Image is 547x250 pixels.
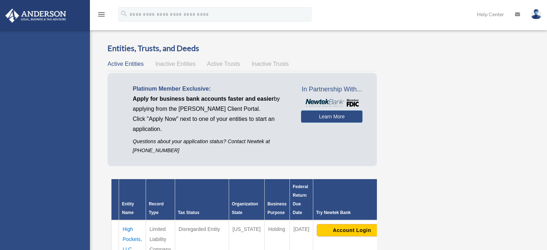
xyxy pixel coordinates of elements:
[120,10,128,18] i: search
[207,61,240,67] span: Active Trusts
[133,137,290,155] p: Questions about your application status? Contact Newtek at [PHONE_NUMBER]
[146,179,175,220] th: Record Type
[133,114,290,134] p: Click "Apply Now" next to one of your entities to start an application.
[229,179,264,220] th: Organization State
[108,43,377,54] h3: Entities, Trusts, and Deeds
[264,179,290,220] th: Business Purpose
[133,84,290,94] p: Platinum Member Exclusive:
[175,179,229,220] th: Tax Status
[119,179,146,220] th: Entity Name
[301,110,363,123] a: Learn More
[252,61,289,67] span: Inactive Trusts
[97,13,106,19] a: menu
[305,99,359,107] img: NewtekBankLogoSM.png
[133,96,274,102] span: Apply for business bank accounts faster and easier
[290,179,313,220] th: Federal Return Due Date
[155,61,196,67] span: Inactive Entities
[317,227,387,232] a: Account Login
[97,10,106,19] i: menu
[133,94,290,114] p: by applying from the [PERSON_NAME] Client Portal.
[108,61,143,67] span: Active Entities
[316,208,388,217] div: Try Newtek Bank
[3,9,68,23] img: Anderson Advisors Platinum Portal
[531,9,542,19] img: User Pic
[317,224,387,236] button: Account Login
[301,84,363,95] span: In Partnership With...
